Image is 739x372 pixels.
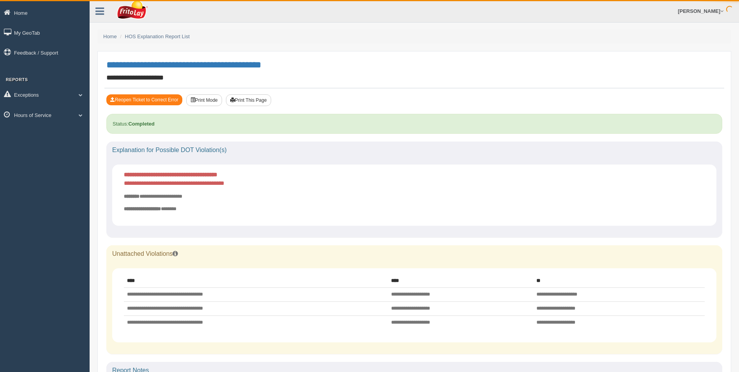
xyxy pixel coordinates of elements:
[186,94,222,106] button: Print Mode
[103,34,117,39] a: Home
[106,245,722,262] div: Unattached Violations
[106,94,182,105] button: Reopen Ticket
[106,114,722,134] div: Status:
[226,94,271,106] button: Print This Page
[125,34,190,39] a: HOS Explanation Report List
[106,142,722,159] div: Explanation for Possible DOT Violation(s)
[128,121,154,127] strong: Completed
